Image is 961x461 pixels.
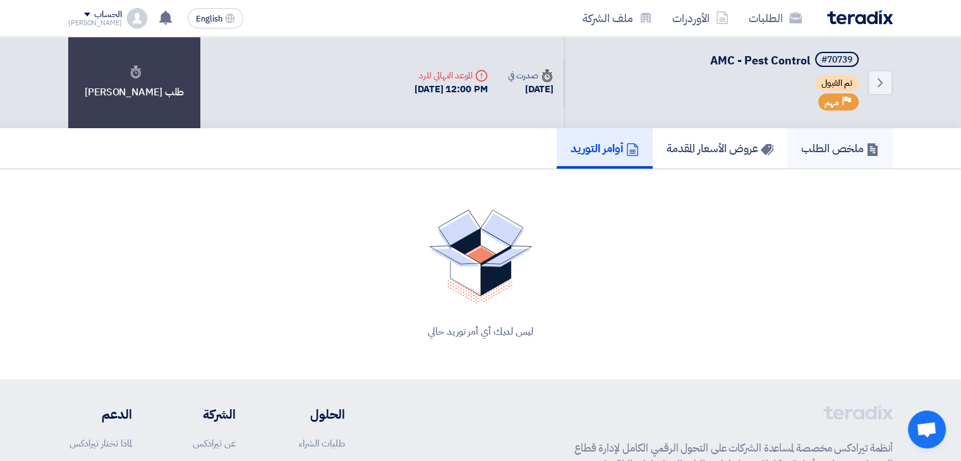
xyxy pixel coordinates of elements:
[508,82,553,97] div: [DATE]
[414,82,488,97] div: [DATE] 12:00 PM
[653,128,787,169] a: عروض الأسعار المقدمة
[429,210,533,304] img: No Quotations Found!
[667,141,773,155] h5: عروض الأسعار المقدمة
[83,324,878,339] div: ليس لديك أي أمر توريد حالي
[68,37,200,128] div: طلب [PERSON_NAME]
[908,410,946,448] a: Open chat
[414,69,488,82] div: الموعد النهائي للرد
[127,8,147,28] img: profile_test.png
[801,141,879,155] h5: ملخص الطلب
[571,141,639,155] h5: أوامر التوريد
[710,52,810,69] span: AMC - Pest Control
[188,8,243,28] button: English
[827,10,893,25] img: Teradix logo
[825,97,839,109] span: مهم
[557,128,653,169] a: أوامر التوريد
[787,128,893,169] a: ملخص الطلب
[68,20,122,27] div: [PERSON_NAME]
[196,15,222,23] span: English
[572,3,662,33] a: ملف الشركة
[70,436,132,450] a: لماذا تختار تيرادكس
[68,405,132,424] li: الدعم
[821,56,852,64] div: #70739
[299,436,345,450] a: طلبات الشراء
[662,3,739,33] a: الأوردرات
[94,9,121,20] div: الحساب
[274,405,345,424] li: الحلول
[508,69,553,82] div: صدرت في
[193,436,236,450] a: عن تيرادكس
[815,76,859,91] span: تم القبول
[170,405,236,424] li: الشركة
[739,3,812,33] a: الطلبات
[710,52,861,69] h5: AMC - Pest Control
